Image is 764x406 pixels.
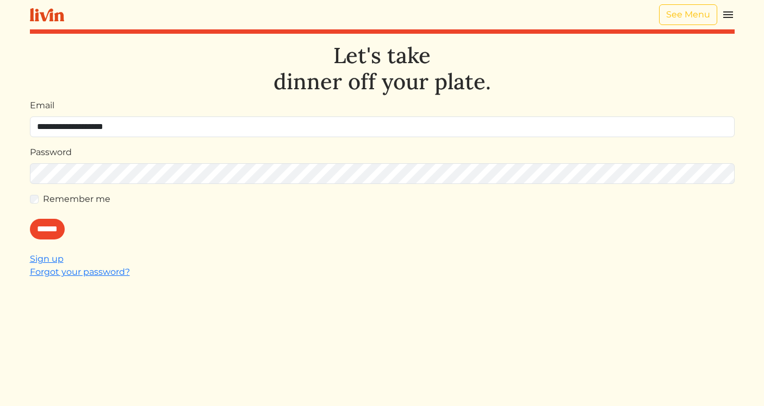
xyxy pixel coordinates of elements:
[30,146,72,159] label: Password
[30,8,64,22] img: livin-logo-a0d97d1a881af30f6274990eb6222085a2533c92bbd1e4f22c21b4f0d0e3210c.svg
[30,254,64,264] a: Sign up
[43,193,110,206] label: Remember me
[659,4,717,25] a: See Menu
[30,267,130,277] a: Forgot your password?
[30,42,735,95] h1: Let's take dinner off your plate.
[722,8,735,21] img: menu_hamburger-cb6d353cf0ecd9f46ceae1c99ecbeb4a00e71ca567a856bd81f57e9d8c17bb26.svg
[30,99,54,112] label: Email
